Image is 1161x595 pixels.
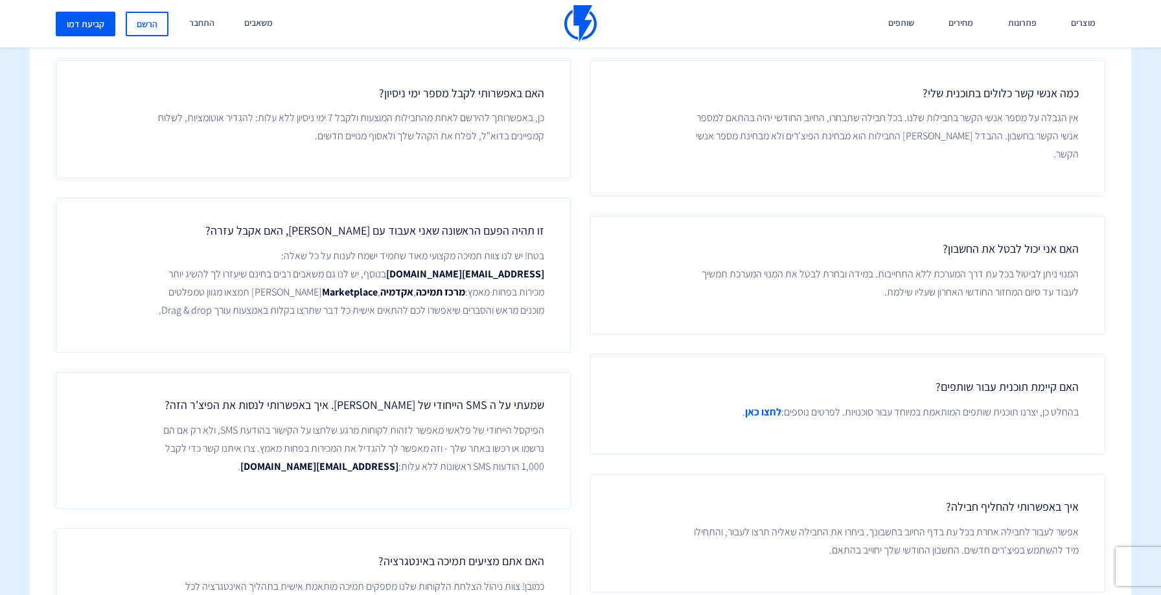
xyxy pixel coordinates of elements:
[82,399,544,412] h2: שמעתי על ה SMS הייחודי של [PERSON_NAME]. איך באפשרותי לנסות את הפיצ'ר הזה?
[56,12,115,36] a: קביעת דמו
[690,523,1079,559] p: אפשר לעבור לחבילה אחרת בכל עת בדף החיוב בחשבונך. ביחרו את החבילה שאליה תרצו לעבור, והתחילו מיד לה...
[690,403,1079,421] p: בהחלט כן, יצרנו תוכנית שותפים המותאמת במיוחד עבור סוכנויות. לפרטים נוספים: .
[690,109,1079,163] p: אין הגבלה על מספר אנשי הקשר בחבילות שלנו. בכל חבילה שתבחרו, החיוב החודשי יהיה בהתאם למספר אנשי הק...
[82,87,544,100] h2: האם באפשרותי לקבל מספר ימי ניסיון?
[617,500,1079,513] h2: איך באפשרותי להחליף חבילה?
[322,283,378,301] a: Marketplace
[240,458,398,476] a: [EMAIL_ADDRESS][DOMAIN_NAME]
[617,242,1079,255] h2: האם אני יכול לבטל את החשבון?
[690,265,1079,301] p: המנוי ניתן לביטול בכל עת דרך המערכת ללא התחייבות. במידה ובחרת לבטל את המנוי המערכת תמשיך לעבוד עד...
[126,12,168,36] a: הרשם
[386,265,544,283] a: [EMAIL_ADDRESS][DOMAIN_NAME]
[416,283,465,301] a: מרכז תמיכה
[155,247,544,320] p: בטח! יש לנו צוות תמיכה מקצועי מאוד שתמיד ישמח לענות על כל שאלה: בנוסף, יש לנו גם משאבים רבים בחינ...
[617,87,1079,100] h2: כמה אנשי קשר כלולים בתוכנית שלי?
[745,403,781,421] a: לחצו כאן
[617,380,1079,393] h2: האם קיימת תוכנית עבור שותפים?
[82,224,544,237] h2: זו תהיה הפעם הראשונה שאני אעבוד עם [PERSON_NAME], האם אקבל עזרה?
[380,283,413,301] a: אקדמיה
[155,421,544,476] p: הפיקסל הייחודי של פלאשי מאפשר לזהות לקוחות מרגע שלחצו על הקישור בהודעת SMS, ולא רק אם הם נרשמו או...
[82,555,544,568] h2: האם אתם מציעים תמיכה באינטגרציה?
[155,109,544,145] p: כן, באפשרותך להירשם לאחת מהחבילות המוצעות ולקבל 7 ימי ניסיון ללא עלות: להגדיר אוטומציות, לשלוח קמ...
